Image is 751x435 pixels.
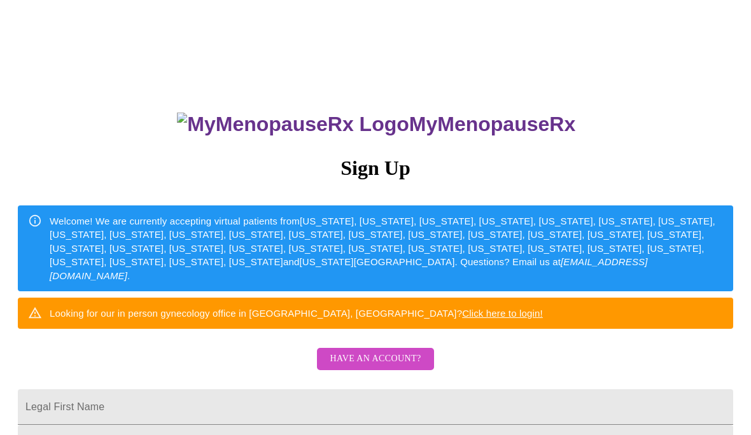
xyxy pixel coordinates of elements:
div: Welcome! We are currently accepting virtual patients from [US_STATE], [US_STATE], [US_STATE], [US... [50,209,723,287]
img: MyMenopauseRx Logo [177,113,409,136]
span: Have an account? [330,351,421,367]
h3: Sign Up [18,156,733,180]
h3: MyMenopauseRx [20,113,734,136]
a: Click here to login! [462,308,543,319]
em: [EMAIL_ADDRESS][DOMAIN_NAME] [50,256,648,280]
div: Looking for our in person gynecology office in [GEOGRAPHIC_DATA], [GEOGRAPHIC_DATA]? [50,301,543,325]
button: Have an account? [317,348,433,370]
a: Have an account? [314,362,437,373]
